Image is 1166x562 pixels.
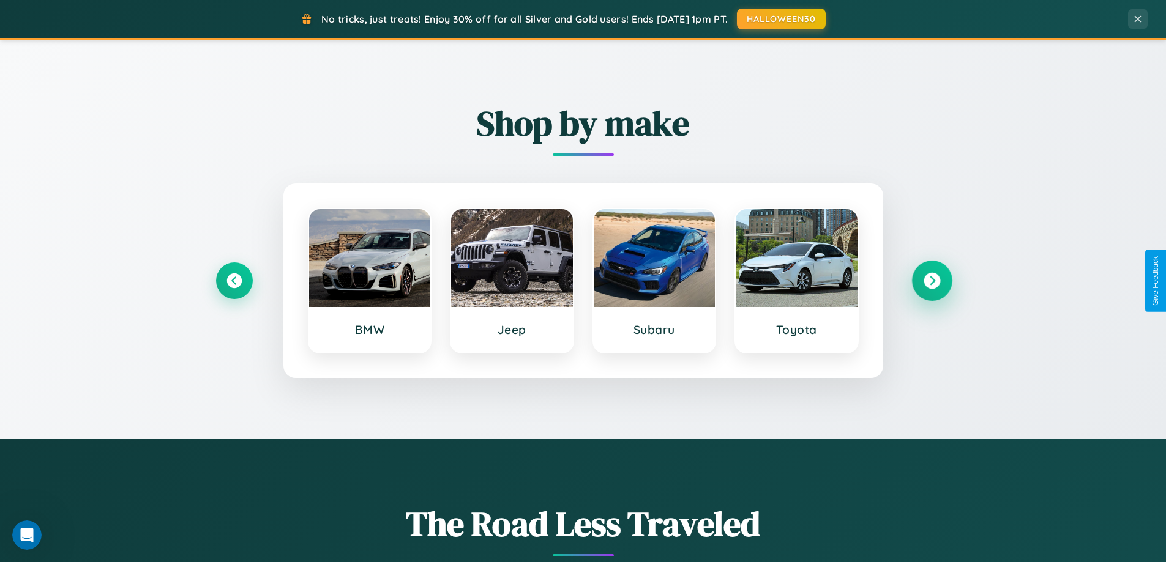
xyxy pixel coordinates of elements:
div: Give Feedback [1151,256,1160,306]
button: HALLOWEEN30 [737,9,826,29]
h3: Toyota [748,322,845,337]
iframe: Intercom live chat [12,520,42,550]
h3: Subaru [606,322,703,337]
h2: Shop by make [216,100,951,147]
h3: BMW [321,322,419,337]
span: No tricks, just treats! Enjoy 30% off for all Silver and Gold users! Ends [DATE] 1pm PT. [321,13,728,25]
h3: Jeep [463,322,561,337]
h1: The Road Less Traveled [216,500,951,547]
